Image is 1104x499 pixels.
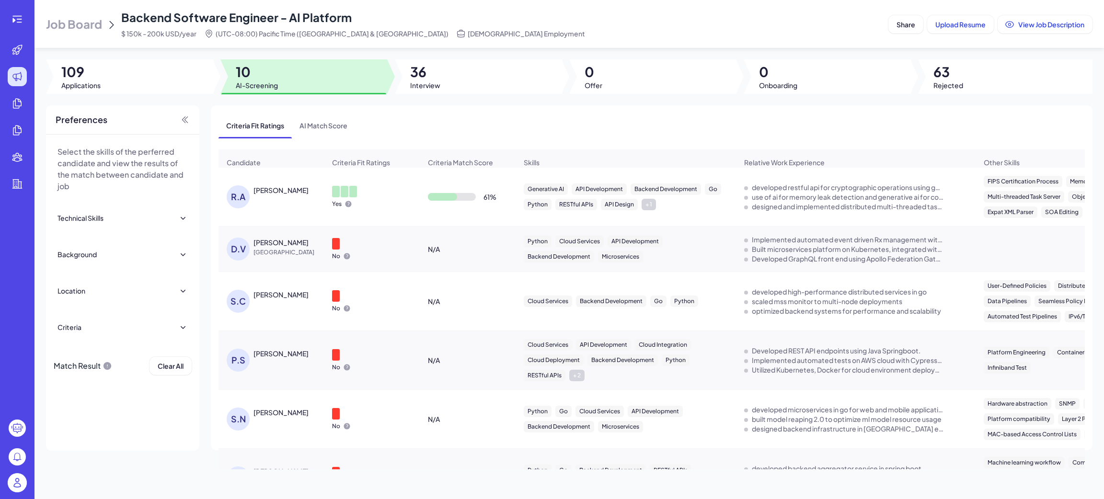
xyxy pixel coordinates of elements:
[524,199,552,210] div: Python
[227,185,250,208] div: R.A
[752,192,943,202] div: use of ai for memory leak detection and generative ai for coding
[587,354,658,366] div: Backend Development
[575,465,646,476] div: Backend Development
[149,357,192,375] button: Clear All
[54,357,112,375] div: Match Result
[468,29,585,38] span: [DEMOGRAPHIC_DATA] Employment
[650,465,691,476] div: RESTful APIs
[253,349,309,358] div: Priya Shastri
[998,15,1092,34] button: View Job Description
[555,406,572,417] div: Go
[61,63,101,80] span: 109
[61,80,101,90] span: Applications
[420,465,515,491] div: N/A
[227,349,250,372] div: P.S
[984,347,1049,358] div: Platform Engineering
[524,465,552,476] div: Python
[752,254,943,263] div: Developed GraphQL front end using Apollo Federation Gateway for microservices aggregation.
[524,158,540,167] span: Skills
[984,429,1081,440] div: MAC-based Access Control Lists
[984,295,1031,307] div: Data Pipelines
[420,347,515,374] div: N/A
[332,422,340,430] p: No
[524,236,552,247] div: Python
[420,288,515,315] div: N/A
[524,421,594,432] div: Backend Development
[121,29,196,38] span: $ 150k - 200k USD/year
[524,295,572,307] div: Cloud Services
[332,305,340,312] p: No
[227,408,250,431] div: S.N
[332,200,342,208] p: Yes
[253,248,325,257] span: [GEOGRAPHIC_DATA]
[752,296,902,306] div: scaled mss monitor to multi-node deployments
[227,466,250,489] div: A.M
[555,236,604,247] div: Cloud Services
[572,183,627,195] div: API Development
[601,199,638,210] div: API Design
[420,406,515,432] div: N/A
[752,365,943,374] div: Utilized Kubernetes, Docker for cloud environment deployments.
[631,183,701,195] div: Backend Development
[236,80,278,90] span: AI-Screening
[569,370,585,381] div: + 2
[218,113,292,138] span: Criteria Fit Ratings
[236,63,278,80] span: 10
[332,158,390,167] span: Criteria Fit Ratings
[227,290,250,313] div: S.C
[524,339,572,351] div: Cloud Services
[585,63,602,80] span: 0
[524,354,584,366] div: Cloud Deployment
[984,457,1065,468] div: Machine learning workflow
[752,414,942,424] div: built model reaping 2.0 to optimize ml model resource usage
[897,20,915,29] span: Share
[253,466,309,476] div: Aditya Magarde
[984,413,1054,425] div: Platform compatibility
[752,424,943,433] div: designed backend infrastructure in arista eos for layer 2 protocol forwarding
[628,406,683,417] div: API Development
[984,191,1064,203] div: Multi-threaded Task Server
[410,63,440,80] span: 36
[752,464,921,473] div: developed backend aggregator service in spring boot
[984,362,1031,374] div: Infiniband Test
[984,176,1062,187] div: FIPS Certification Process
[1041,206,1082,218] div: SOA Editing
[524,406,552,417] div: Python
[752,287,927,296] div: developed high-performance distributed services in go
[576,339,631,351] div: API Development
[984,280,1050,292] div: User-Defined Policies
[292,113,355,138] span: AI Match Score
[332,363,340,371] p: No
[984,311,1061,322] div: Automated Test Pipelines
[759,63,797,80] span: 0
[158,362,184,370] span: Clear All
[410,80,440,90] span: Interview
[253,290,309,299] div: Sungkyun Chung
[1055,398,1080,409] div: SNMP
[670,295,698,307] div: Python
[752,202,943,211] div: designed and implemented distributed multi-threaded task server
[555,199,597,210] div: RESTful APIs
[888,15,923,34] button: Share
[752,355,943,365] div: Implemented automated tests on AWS cloud with Cypress, Selenium.
[524,370,565,381] div: RESTful APIs
[752,182,943,192] div: developed restful api for cryptographic operations using golang
[524,251,594,262] div: Backend Development
[253,185,309,195] div: Roger Allan
[576,295,646,307] div: Backend Development
[332,252,340,260] p: No
[57,322,81,332] div: Criteria
[420,236,515,262] div: N/A
[984,398,1051,409] div: Hardware abstraction
[585,80,602,90] span: Offer
[752,306,941,316] div: optimized backend systems for performance and scalability
[8,473,27,492] img: user_logo.png
[933,80,963,90] span: Rejected
[752,235,943,244] div: Implemented automated event driven Rx management with AWS Eventbridge and Lambda.
[984,206,1037,218] div: Expat XML Parser
[428,158,493,167] span: Criteria Match Score
[635,339,691,351] div: Cloud Integration
[927,15,994,34] button: Upload Resume
[253,238,309,247] div: Dan Vasquez
[705,183,721,195] div: Go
